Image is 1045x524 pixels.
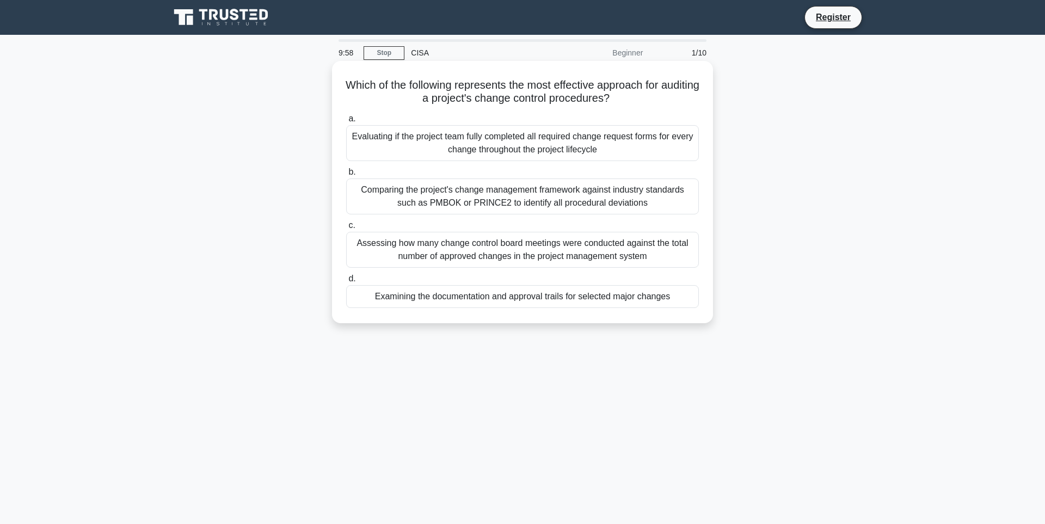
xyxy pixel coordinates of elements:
div: 9:58 [332,42,364,64]
div: Beginner [554,42,649,64]
a: Register [809,10,857,24]
div: Assessing how many change control board meetings were conducted against the total number of appro... [346,232,699,268]
div: CISA [404,42,554,64]
a: Stop [364,46,404,60]
span: b. [348,167,355,176]
div: Examining the documentation and approval trails for selected major changes [346,285,699,308]
div: Evaluating if the project team fully completed all required change request forms for every change... [346,125,699,161]
span: a. [348,114,355,123]
span: c. [348,220,355,230]
div: Comparing the project's change management framework against industry standards such as PMBOK or P... [346,178,699,214]
span: d. [348,274,355,283]
div: 1/10 [649,42,713,64]
h5: Which of the following represents the most effective approach for auditing a project's change con... [345,78,700,106]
